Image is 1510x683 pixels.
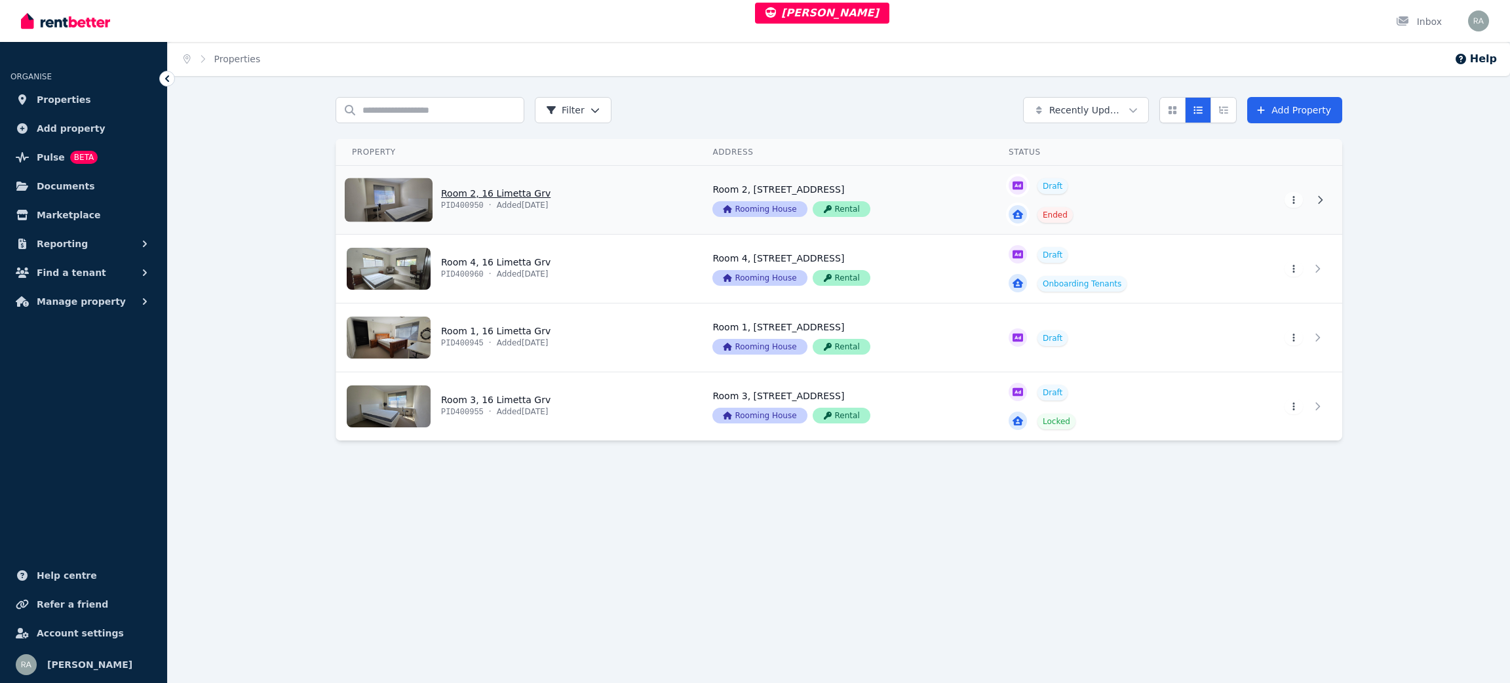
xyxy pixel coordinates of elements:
[10,620,157,646] a: Account settings
[336,139,697,166] th: Property
[1285,399,1303,414] button: More options
[47,657,132,673] span: [PERSON_NAME]
[37,207,100,223] span: Marketplace
[697,303,993,372] a: View details for Room 1, 16 Limetta Grv
[37,92,91,107] span: Properties
[1228,166,1342,234] a: View details for Room 2, 16 Limetta Grv
[10,288,157,315] button: Manage property
[1159,97,1186,123] button: Card view
[535,97,611,123] button: Filter
[10,562,157,589] a: Help centre
[993,235,1228,303] a: View details for Room 4, 16 Limetta Grv
[1210,97,1237,123] button: Expanded list view
[336,166,697,234] a: View details for Room 2, 16 Limetta Grv
[37,596,108,612] span: Refer a friend
[10,115,157,142] a: Add property
[697,139,993,166] th: Address
[993,303,1228,372] a: View details for Room 1, 16 Limetta Grv
[37,568,97,583] span: Help centre
[1228,372,1342,440] a: View details for Room 3, 16 Limetta Grv
[37,625,124,641] span: Account settings
[214,54,261,64] a: Properties
[1285,261,1303,277] button: More options
[37,236,88,252] span: Reporting
[765,7,879,19] span: [PERSON_NAME]
[336,372,697,440] a: View details for Room 3, 16 Limetta Grv
[697,235,993,303] a: View details for Room 4, 16 Limetta Grv
[10,231,157,257] button: Reporting
[37,121,106,136] span: Add property
[10,591,157,617] a: Refer a friend
[1228,303,1342,372] a: View details for Room 1, 16 Limetta Grv
[37,149,65,165] span: Pulse
[37,265,106,281] span: Find a tenant
[10,202,157,228] a: Marketplace
[697,372,993,440] a: View details for Room 3, 16 Limetta Grv
[1285,192,1303,208] button: More options
[10,260,157,286] button: Find a tenant
[1454,51,1497,67] button: Help
[21,11,110,31] img: RentBetter
[10,72,52,81] span: ORGANISE
[1247,97,1342,123] a: Add Property
[1049,104,1123,117] span: Recently Updated
[37,294,126,309] span: Manage property
[10,173,157,199] a: Documents
[993,372,1228,440] a: View details for Room 3, 16 Limetta Grv
[1185,97,1211,123] button: Compact list view
[1396,15,1442,28] div: Inbox
[336,235,697,303] a: View details for Room 4, 16 Limetta Grv
[993,139,1228,166] th: Status
[1023,97,1149,123] button: Recently Updated
[336,303,697,372] a: View details for Room 1, 16 Limetta Grv
[546,104,585,117] span: Filter
[697,166,993,234] a: View details for Room 2, 16 Limetta Grv
[10,87,157,113] a: Properties
[1159,97,1237,123] div: View options
[16,654,37,675] img: Rochelle Alvarez
[993,166,1228,234] a: View details for Room 2, 16 Limetta Grv
[1285,330,1303,345] button: More options
[37,178,95,194] span: Documents
[10,144,157,170] a: PulseBETA
[168,42,276,76] nav: Breadcrumb
[1468,10,1489,31] img: Rochelle Alvarez
[70,151,98,164] span: BETA
[1228,235,1342,303] a: View details for Room 4, 16 Limetta Grv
